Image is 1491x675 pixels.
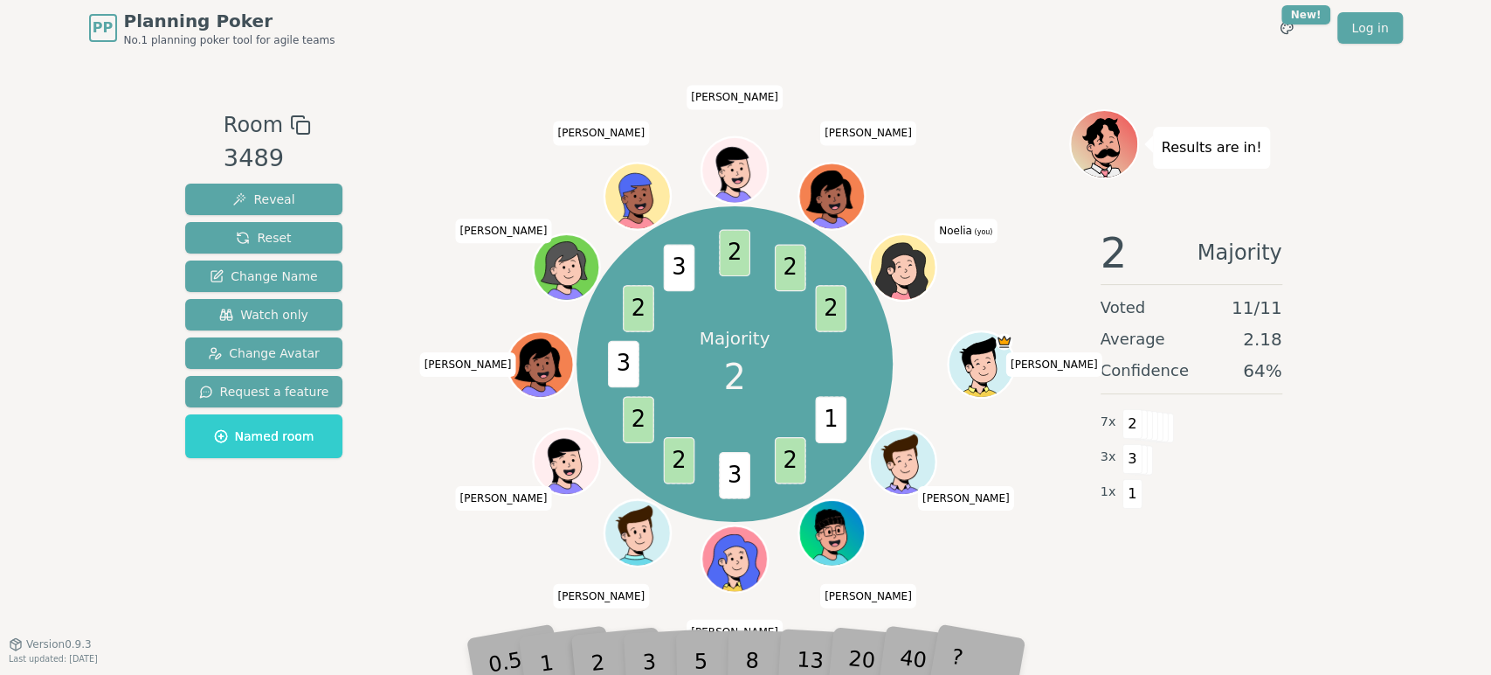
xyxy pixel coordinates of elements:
[623,285,654,332] span: 2
[185,222,343,254] button: Reset
[1101,358,1189,383] span: Confidence
[775,245,806,292] span: 2
[775,437,806,484] span: 2
[553,583,649,608] span: Click to change your name
[185,184,343,215] button: Reveal
[185,261,343,292] button: Change Name
[664,245,695,292] span: 3
[935,219,997,243] span: Click to change your name
[623,397,654,444] span: 2
[185,414,343,458] button: Named room
[456,219,552,243] span: Click to change your name
[185,376,343,407] button: Request a feature
[1243,327,1282,351] span: 2.18
[815,397,846,444] span: 1
[199,383,329,400] span: Request a feature
[1101,232,1128,274] span: 2
[996,333,1012,350] span: Lukas is the host
[972,228,993,236] span: (you)
[9,637,92,651] button: Version0.9.3
[918,486,1014,511] span: Click to change your name
[719,230,750,277] span: 2
[26,637,92,651] span: Version 0.9.3
[224,109,283,141] span: Room
[872,236,934,298] button: Click to change your avatar
[1162,136,1262,160] p: Results are in!
[1281,5,1331,24] div: New!
[687,85,783,109] span: Click to change your name
[185,337,343,369] button: Change Avatar
[456,486,552,511] span: Click to change your name
[1101,483,1116,502] span: 1 x
[1101,327,1165,351] span: Average
[210,268,317,285] span: Change Name
[1271,12,1302,44] button: New!
[1337,12,1402,44] a: Log in
[719,452,750,499] span: 3
[420,352,516,377] span: Click to change your name
[208,344,320,362] span: Change Avatar
[236,229,291,247] span: Reset
[124,33,335,47] span: No.1 planning poker tool for agile teams
[232,191,294,208] span: Reveal
[224,141,311,177] div: 3489
[723,351,745,403] span: 2
[820,121,916,145] span: Click to change your name
[664,437,695,484] span: 2
[124,9,335,33] span: Planning Poker
[214,428,314,445] span: Named room
[1006,352,1102,377] span: Click to change your name
[1101,448,1116,467] span: 3 x
[1243,358,1281,383] span: 64 %
[1198,232,1282,274] span: Majority
[1101,413,1116,432] span: 7 x
[815,285,846,332] span: 2
[820,583,916,608] span: Click to change your name
[93,17,113,38] span: PP
[553,121,649,145] span: Click to change your name
[1122,479,1142,509] span: 1
[608,341,639,388] span: 3
[9,654,98,664] span: Last updated: [DATE]
[1101,296,1146,320] span: Voted
[219,306,308,324] span: Watch only
[89,9,335,47] a: PPPlanning PokerNo.1 planning poker tool for agile teams
[1232,296,1282,320] span: 11 / 11
[1122,409,1142,439] span: 2
[1122,444,1142,474] span: 3
[700,326,770,351] p: Majority
[185,299,343,331] button: Watch only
